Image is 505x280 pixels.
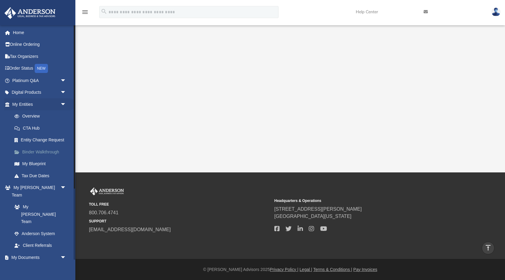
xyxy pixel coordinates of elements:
[89,187,125,195] img: Anderson Advisors Platinum Portal
[60,182,72,194] span: arrow_drop_down
[484,244,492,251] i: vertical_align_top
[4,27,75,39] a: Home
[4,50,75,62] a: Tax Organizers
[8,134,75,146] a: Entity Change Request
[274,206,362,212] a: [STREET_ADDRESS][PERSON_NAME]
[89,227,171,232] a: [EMAIL_ADDRESS][DOMAIN_NAME]
[482,242,494,254] a: vertical_align_top
[35,64,48,73] div: NEW
[89,219,270,224] small: SUPPORT
[8,240,72,252] a: Client Referrals
[89,210,118,215] a: 800.706.4741
[274,198,456,203] small: Headquarters & Operations
[8,110,75,122] a: Overview
[4,87,75,99] a: Digital Productsarrow_drop_down
[270,267,298,272] a: Privacy Policy |
[4,251,72,263] a: My Documentsarrow_drop_down
[313,267,352,272] a: Terms & Conditions |
[60,87,72,99] span: arrow_drop_down
[81,8,89,16] i: menu
[8,170,75,182] a: Tax Due Dates
[4,39,75,51] a: Online Ordering
[4,182,72,201] a: My [PERSON_NAME] Teamarrow_drop_down
[60,98,72,111] span: arrow_drop_down
[4,62,75,75] a: Order StatusNEW
[3,7,57,19] img: Anderson Advisors Platinum Portal
[4,74,75,87] a: Platinum Q&Aarrow_drop_down
[89,202,270,207] small: TOLL FREE
[4,98,75,110] a: My Entitiesarrow_drop_down
[75,266,505,273] div: © [PERSON_NAME] Advisors 2025
[8,228,72,240] a: Anderson System
[274,214,352,219] a: [GEOGRAPHIC_DATA][US_STATE]
[8,122,75,134] a: CTA Hub
[81,11,89,16] a: menu
[8,201,69,228] a: My [PERSON_NAME] Team
[8,158,72,170] a: My Blueprint
[60,251,72,264] span: arrow_drop_down
[300,267,312,272] a: Legal |
[8,146,75,158] a: Binder Walkthrough
[491,8,500,16] img: User Pic
[60,74,72,87] span: arrow_drop_down
[101,8,107,15] i: search
[353,267,377,272] a: Pay Invoices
